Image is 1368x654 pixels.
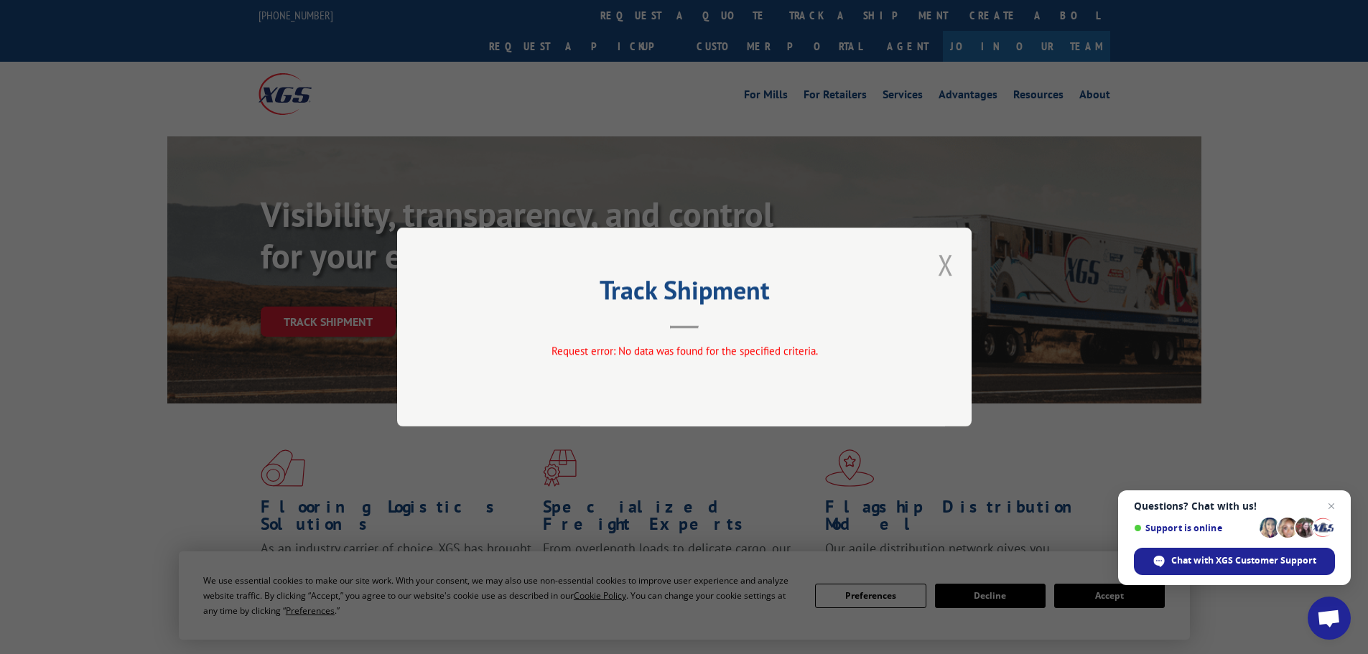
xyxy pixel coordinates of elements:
span: Questions? Chat with us! [1134,500,1335,512]
span: Support is online [1134,523,1255,533]
span: Close chat [1323,497,1340,515]
button: Close modal [938,246,954,284]
h2: Track Shipment [469,280,900,307]
span: Request error: No data was found for the specified criteria. [551,344,817,358]
div: Chat with XGS Customer Support [1134,548,1335,575]
span: Chat with XGS Customer Support [1171,554,1316,567]
div: Open chat [1308,597,1351,640]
